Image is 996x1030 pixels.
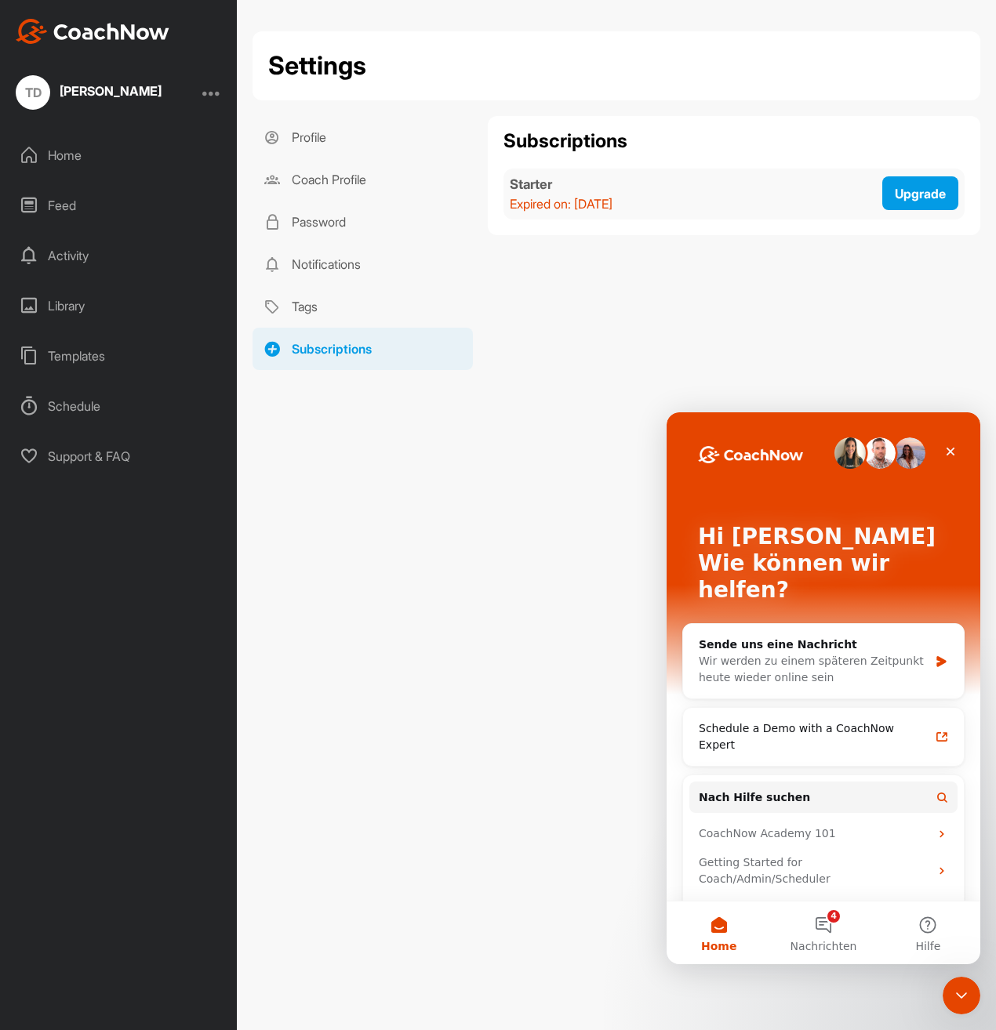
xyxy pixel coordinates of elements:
[253,328,473,370] a: Subscriptions
[9,236,230,275] div: Activity
[253,243,473,285] a: Notifications
[9,186,230,225] div: Feed
[253,116,473,158] a: Profile
[503,132,965,151] h1: Subscriptions
[9,136,230,175] div: Home
[510,194,613,213] p: Expired on : [DATE]
[9,437,230,476] div: Support & FAQ
[882,176,958,210] button: Upgrade
[9,386,230,426] div: Schedule
[16,19,169,44] img: CoachNow
[667,412,980,964] iframe: Intercom live chat
[16,75,50,110] div: TD
[510,175,613,194] h4: Starter
[9,286,230,325] div: Library
[943,977,980,1014] iframe: Intercom live chat
[895,186,946,201] span: Upgrade
[253,158,473,201] a: Coach Profile
[268,47,366,85] h2: Settings
[253,285,473,328] a: Tags
[253,201,473,243] a: Password
[9,336,230,375] div: Templates
[60,85,162,97] div: [PERSON_NAME]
